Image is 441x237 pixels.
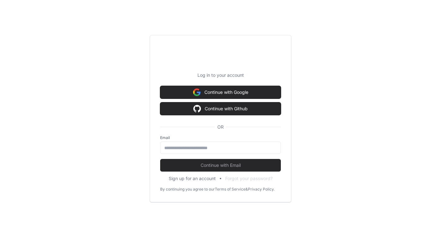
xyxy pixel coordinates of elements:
p: Log in to your account [160,72,281,78]
a: Privacy Policy. [248,187,275,192]
img: Sign in with google [193,86,201,99]
button: Continue with Google [160,86,281,99]
button: Forgot your password? [225,175,273,182]
img: Sign in with google [193,102,201,115]
a: Terms of Service [215,187,245,192]
button: Continue with Email [160,159,281,172]
button: Sign up for an account [169,175,216,182]
div: & [245,187,248,192]
button: Continue with Github [160,102,281,115]
span: Continue with Email [160,162,281,168]
span: OR [215,124,226,130]
label: Email [160,135,281,140]
div: By continuing you agree to our [160,187,215,192]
